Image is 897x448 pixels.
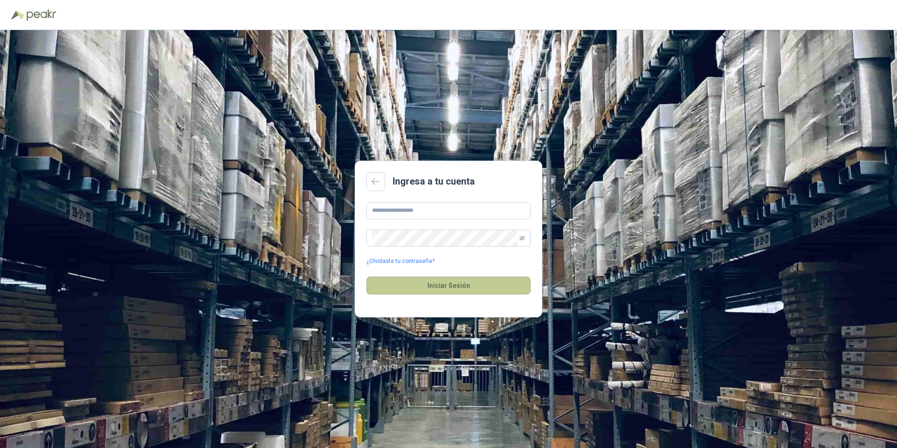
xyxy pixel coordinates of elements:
a: ¿Olvidaste tu contraseña? [366,257,434,266]
h2: Ingresa a tu cuenta [393,174,475,189]
img: Logo [11,10,24,20]
span: eye-invisible [519,235,525,241]
button: Iniciar Sesión [366,277,531,294]
img: Peakr [26,9,56,21]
